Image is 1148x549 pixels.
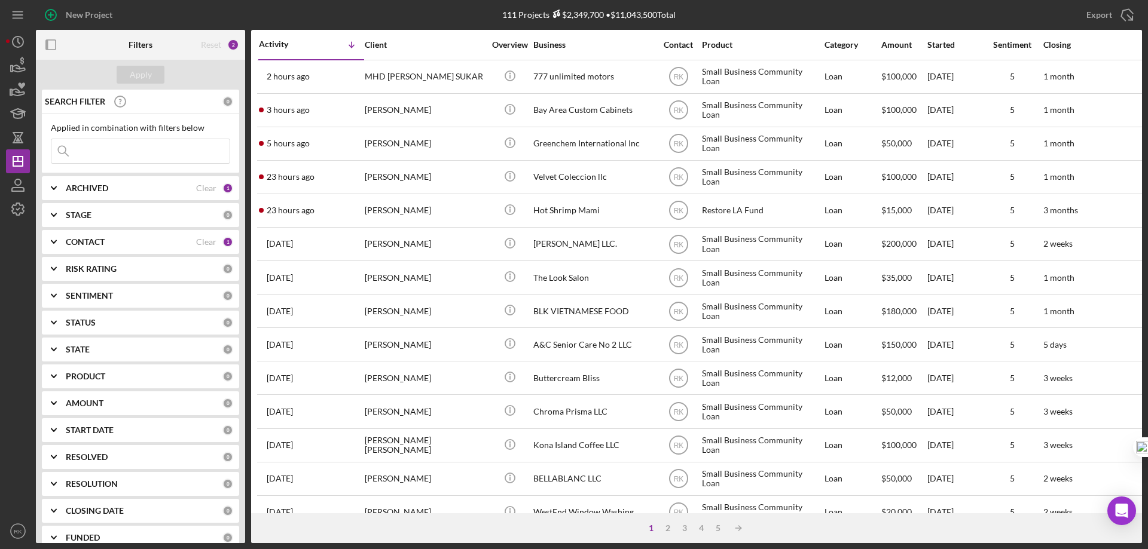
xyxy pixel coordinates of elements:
[1043,406,1073,416] time: 3 weeks
[881,171,917,182] span: $100,000
[222,532,233,543] div: 0
[643,523,660,533] div: 1
[66,318,96,327] b: STATUS
[222,237,233,247] div: 1
[927,61,981,93] div: [DATE]
[673,475,683,483] text: RK
[982,105,1042,115] div: 5
[825,195,880,226] div: Loan
[222,398,233,409] div: 0
[66,533,100,542] b: FUNDED
[825,362,880,394] div: Loan
[702,61,822,93] div: Small Business Community Loan
[702,329,822,360] div: Small Business Community Loan
[267,474,293,483] time: 2025-08-08 20:07
[673,106,683,115] text: RK
[702,228,822,260] div: Small Business Community Loan
[222,344,233,355] div: 0
[1043,272,1074,283] time: 1 month
[222,479,233,489] div: 0
[982,440,1042,450] div: 5
[1043,40,1133,50] div: Closing
[673,240,683,249] text: RK
[1043,71,1074,81] time: 1 month
[710,523,726,533] div: 5
[51,123,230,133] div: Applied in combination with filters below
[881,339,917,349] span: $150,000
[881,138,912,148] span: $50,000
[982,172,1042,182] div: 5
[533,430,653,461] div: Kona Island Coffee LLC
[267,206,315,215] time: 2025-09-06 00:57
[927,463,981,495] div: [DATE]
[1043,138,1074,148] time: 1 month
[1043,171,1074,182] time: 1 month
[927,94,981,126] div: [DATE]
[702,128,822,160] div: Small Business Community Loan
[533,395,653,427] div: Chroma Prisma LLC
[365,362,484,394] div: [PERSON_NAME]
[259,39,312,49] div: Activity
[1043,473,1073,483] time: 2 weeks
[45,97,105,106] b: SEARCH FILTER
[222,317,233,328] div: 0
[702,430,822,461] div: Small Business Community Loan
[533,295,653,327] div: BLK VIETNAMESE FOOD
[533,40,653,50] div: Business
[365,61,484,93] div: MHD [PERSON_NAME] SUKAR
[702,395,822,427] div: Small Business Community Loan
[673,441,683,450] text: RK
[982,72,1042,81] div: 5
[673,140,683,148] text: RK
[982,206,1042,215] div: 5
[825,295,880,327] div: Loan
[1043,507,1073,517] time: 2 weeks
[502,10,676,20] div: 111 Projects • $11,043,500 Total
[533,362,653,394] div: Buttercream Bliss
[1043,306,1074,316] time: 1 month
[881,40,926,50] div: Amount
[1074,3,1142,27] button: Export
[533,61,653,93] div: 777 unlimited motors
[881,406,912,416] span: $50,000
[196,237,216,247] div: Clear
[66,425,114,435] b: START DATE
[927,161,981,193] div: [DATE]
[702,94,822,126] div: Small Business Community Loan
[267,340,293,349] time: 2025-08-20 04:07
[267,239,293,249] time: 2025-09-05 18:38
[365,463,484,495] div: [PERSON_NAME]
[673,173,683,182] text: RK
[693,523,710,533] div: 4
[1043,339,1067,349] time: 5 days
[982,239,1042,249] div: 5
[702,40,822,50] div: Product
[66,264,117,274] b: RISK RATING
[222,452,233,462] div: 0
[881,440,917,450] span: $100,000
[982,139,1042,148] div: 5
[227,39,239,51] div: 2
[673,341,683,349] text: RK
[927,430,981,461] div: [DATE]
[533,195,653,226] div: Hot Shrimp Mami
[982,507,1042,517] div: 5
[267,172,315,182] time: 2025-09-06 01:30
[927,195,981,226] div: [DATE]
[825,228,880,260] div: Loan
[825,94,880,126] div: Loan
[825,128,880,160] div: Loan
[533,496,653,528] div: WestEnd Window Washing
[825,40,880,50] div: Category
[267,105,310,115] time: 2025-09-06 21:08
[365,228,484,260] div: [PERSON_NAME]
[222,183,233,194] div: 1
[676,523,693,533] div: 3
[927,362,981,394] div: [DATE]
[1043,105,1074,115] time: 1 month
[825,329,880,360] div: Loan
[130,66,152,84] div: Apply
[881,373,912,383] span: $12,000
[825,395,880,427] div: Loan
[267,507,293,517] time: 2025-08-07 17:12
